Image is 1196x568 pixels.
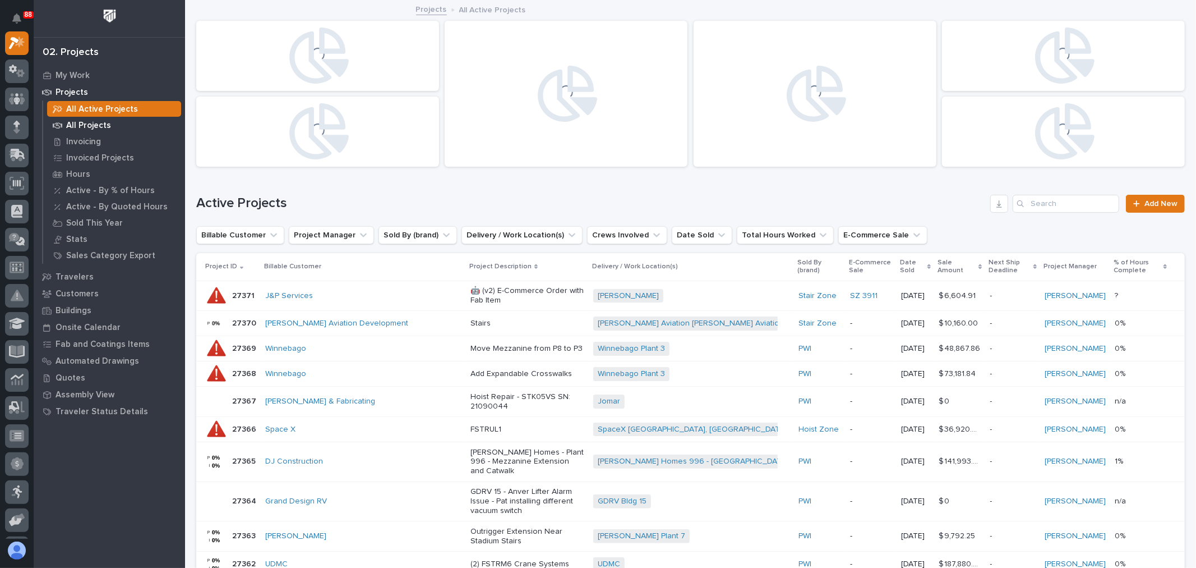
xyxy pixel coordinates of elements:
[196,311,1185,336] tr: 2737027370 [PERSON_NAME] Aviation Development Stairs[PERSON_NAME] Aviation [PERSON_NAME] Aviation...
[901,319,930,328] p: [DATE]
[1114,256,1160,277] p: % of Hours Complete
[1045,344,1106,354] a: [PERSON_NAME]
[459,3,526,15] p: All Active Projects
[5,7,29,30] button: Notifications
[56,71,90,81] p: My Work
[66,202,168,212] p: Active - By Quoted Hours
[598,291,659,301] a: [PERSON_NAME]
[470,344,584,354] p: Move Mezzanine from P8 to P3
[265,344,306,354] a: Winnebago
[196,417,1185,442] tr: 2736627366 Space X FSTRUL1SpaceX [GEOGRAPHIC_DATA], [GEOGRAPHIC_DATA] location Hoist Zone -[DATE]...
[205,260,237,273] p: Project ID
[34,403,185,420] a: Traveler Status Details
[990,425,1036,434] p: -
[232,289,257,301] p: 27371
[34,352,185,369] a: Automated Drawings
[470,425,584,434] p: FSTRUL1
[470,527,584,546] p: Outrigger Extension Near Stadium Stairs
[66,121,111,131] p: All Projects
[901,497,930,506] p: [DATE]
[196,336,1185,361] tr: 2736927369 Winnebago Move Mezzanine from P8 to P3Winnebago Plant 3 PWI -[DATE]$ 48,867.86$ 48,867...
[598,397,620,406] a: Jomar
[66,251,155,261] p: Sales Category Export
[587,226,667,244] button: Crews Involved
[43,101,185,117] a: All Active Projects
[265,497,327,506] a: Grand Design RV
[196,361,1185,387] tr: 2736827368 Winnebago Add Expandable CrosswalksWinnebago Plant 3 PWI -[DATE]$ 73,181.84$ 73,181.84...
[598,457,788,466] a: [PERSON_NAME] Homes 996 - [GEOGRAPHIC_DATA]
[470,286,584,305] p: 🤖 (v2) E-Commerce Order with Fab Item
[196,387,1185,417] tr: 2736727367 [PERSON_NAME] & Fabricating Hoist Repair - STK05VS SN: 21090044Jomar PWI -[DATE]$ 0$ 0...
[14,13,29,31] div: Notifications88
[1115,367,1128,379] p: 0%
[598,369,665,379] a: Winnebago Plant 3
[232,395,258,406] p: 27367
[849,256,893,277] p: E-Commerce Sale
[196,521,1185,552] tr: 2736327363 [PERSON_NAME] Outrigger Extension Near Stadium Stairs[PERSON_NAME] Plant 7 PWI -[DATE]...
[598,497,647,506] a: GDRV Bldg 15
[56,356,139,367] p: Automated Drawings
[990,532,1036,541] p: -
[265,457,323,466] a: DJ Construction
[232,494,258,506] p: 27364
[25,11,32,19] p: 88
[798,344,811,354] a: PWI
[990,497,1036,506] p: -
[1045,397,1106,406] a: [PERSON_NAME]
[56,390,114,400] p: Assembly View
[901,457,930,466] p: [DATE]
[989,256,1031,277] p: Next Ship Deadline
[66,218,123,228] p: Sold This Year
[798,397,811,406] a: PWI
[598,319,826,328] a: [PERSON_NAME] Aviation [PERSON_NAME] Aviation (building D)
[850,457,892,466] p: -
[1045,425,1106,434] a: [PERSON_NAME]
[66,104,138,114] p: All Active Projects
[990,319,1036,328] p: -
[43,166,185,182] a: Hours
[1045,369,1106,379] a: [PERSON_NAME]
[990,291,1036,301] p: -
[232,342,258,354] p: 27369
[939,342,982,354] p: $ 48,867.86
[737,226,834,244] button: Total Hours Worked
[470,319,584,328] p: Stairs
[1045,457,1106,466] a: [PERSON_NAME]
[990,369,1036,379] p: -
[56,272,94,282] p: Travelers
[1045,319,1106,328] a: [PERSON_NAME]
[43,47,99,59] div: 02. Projects
[798,319,837,328] a: Stair Zone
[1043,260,1097,273] p: Project Manager
[939,289,978,301] p: $ 6,604.91
[196,281,1185,311] tr: 2737127371 J&P Services 🤖 (v2) E-Commerce Order with Fab Item[PERSON_NAME] Stair Zone SZ 3911 [DA...
[901,532,930,541] p: [DATE]
[66,153,134,163] p: Invoiced Projects
[901,369,930,379] p: [DATE]
[265,291,313,301] a: J&P Services
[939,494,952,506] p: $ 0
[232,317,258,328] p: 27370
[34,67,185,84] a: My Work
[990,457,1036,466] p: -
[34,302,185,319] a: Buildings
[939,317,980,328] p: $ 10,160.00
[34,268,185,285] a: Travelers
[798,457,811,466] a: PWI
[672,226,732,244] button: Date Sold
[56,306,91,316] p: Buildings
[232,455,258,466] p: 27365
[850,425,892,434] p: -
[798,497,811,506] a: PWI
[43,215,185,231] a: Sold This Year
[34,84,185,100] a: Projects
[66,235,87,245] p: Stats
[265,532,326,541] a: [PERSON_NAME]
[196,442,1185,482] tr: 2736527365 DJ Construction [PERSON_NAME] Homes - Plant 996 - Mezzanine Extension and Catwalk[PERS...
[939,423,983,434] p: $ 36,920.00
[378,226,457,244] button: Sold By (brand)
[470,369,584,379] p: Add Expandable Crosswalks
[1013,195,1119,213] input: Search
[265,397,375,406] a: [PERSON_NAME] & Fabricating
